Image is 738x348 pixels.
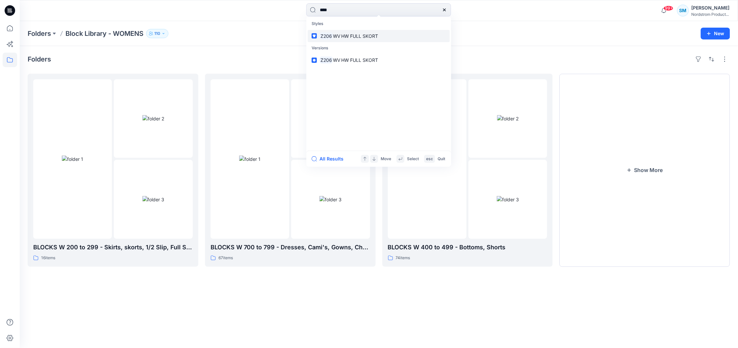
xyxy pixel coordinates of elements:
h4: Folders [28,55,51,63]
a: folder 1folder 2folder 3BLOCKS W 400 to 499 - Bottoms, Shorts74items [382,74,553,267]
mark: Z206 [319,56,333,64]
a: Folders [28,29,51,38]
a: folder 1folder 2folder 3BLOCKS W 700 to 799 - Dresses, Cami's, Gowns, Chemise67items [205,74,376,267]
div: [PERSON_NAME] [692,4,730,12]
button: Show More [559,74,730,267]
img: folder 3 [319,196,342,203]
button: New [701,28,730,39]
img: folder 2 [497,115,519,122]
p: 16 items [41,255,55,261]
img: folder 2 [142,115,164,122]
p: Move [381,156,391,162]
button: All Results [312,155,348,163]
p: 110 [154,30,160,37]
p: esc [426,156,433,162]
a: Z206WV HW FULL SKORT [308,30,450,42]
p: BLOCKS W 200 to 299 - Skirts, skorts, 1/2 Slip, Full Slip [33,243,193,252]
p: BLOCKS W 400 to 499 - Bottoms, Shorts [388,243,547,252]
p: Quit [438,156,445,162]
img: folder 1 [239,156,261,162]
button: 110 [146,29,168,38]
img: folder 3 [497,196,519,203]
img: folder 3 [142,196,165,203]
img: folder 1 [62,156,83,162]
mark: Z206 [319,32,333,40]
a: Z206WV HW FULL SKORT [308,54,450,66]
p: Block Library - WOMENS [65,29,143,38]
p: Select [407,156,419,162]
p: 67 items [218,255,233,261]
p: BLOCKS W 700 to 799 - Dresses, Cami's, Gowns, Chemise [211,243,370,252]
span: WV HW FULL SKORT [333,33,378,39]
span: 99+ [664,6,674,11]
div: SM [677,5,689,16]
p: 74 items [396,255,410,261]
div: Nordstrom Product... [692,12,730,17]
a: folder 1folder 2folder 3BLOCKS W 200 to 299 - Skirts, skorts, 1/2 Slip, Full Slip16items [28,74,198,267]
span: WV HW FULL SKORT [333,57,378,63]
p: Versions [308,42,450,54]
p: Styles [308,18,450,30]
